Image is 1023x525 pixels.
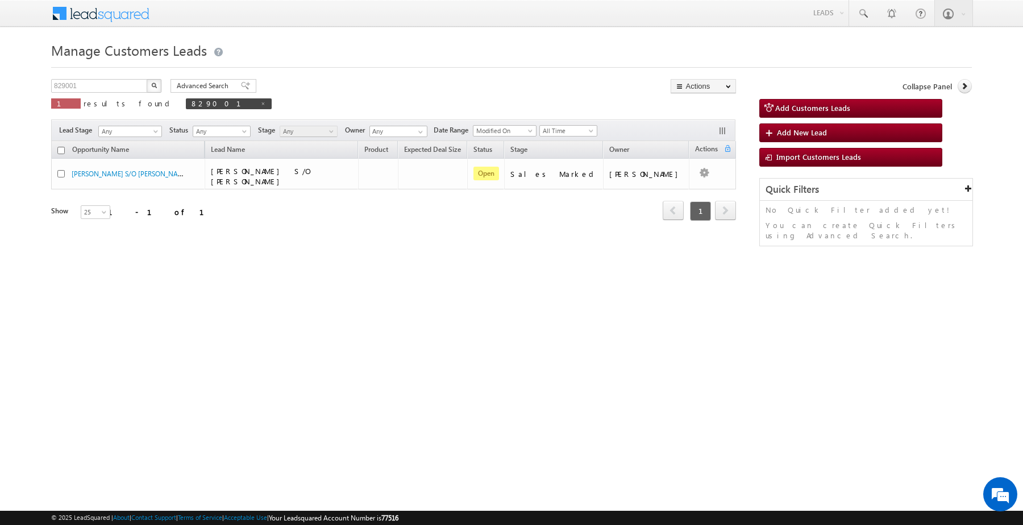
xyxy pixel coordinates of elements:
[177,81,232,91] span: Advanced Search
[609,169,684,179] div: [PERSON_NAME]
[468,143,498,158] a: Status
[280,126,338,137] a: Any
[760,179,972,201] div: Quick Filters
[81,207,111,217] span: 25
[131,514,176,521] a: Contact Support
[269,514,398,522] span: Your Leadsquared Account Number is
[412,126,426,138] a: Show All Items
[690,201,711,221] span: 1
[178,514,222,521] a: Terms of Service
[903,81,952,92] span: Collapse Panel
[280,126,334,137] span: Any
[671,79,736,93] button: Actions
[345,125,369,135] span: Owner
[193,126,251,137] a: Any
[59,125,97,135] span: Lead Stage
[51,41,207,59] span: Manage Customers Leads
[224,514,267,521] a: Acceptable Use
[473,126,533,136] span: Modified On
[540,126,594,136] span: All Time
[51,512,398,523] span: © 2025 LeadSquared | | | | |
[81,205,110,219] a: 25
[434,125,473,135] span: Date Range
[84,98,174,108] span: results found
[663,202,684,220] a: prev
[689,143,723,158] span: Actions
[51,206,72,216] div: Show
[398,143,467,158] a: Expected Deal Size
[99,126,158,137] span: Any
[510,145,527,154] span: Stage
[715,202,736,220] a: next
[663,201,684,220] span: prev
[192,98,255,108] span: 829001
[473,167,499,180] span: Open
[205,143,251,158] span: Lead Name
[98,126,162,137] a: Any
[211,166,308,186] span: [PERSON_NAME] S/O [PERSON_NAME]
[539,125,597,137] a: All Time
[510,169,598,179] div: Sales Marked
[715,201,736,220] span: next
[169,125,193,135] span: Status
[151,82,157,88] img: Search
[609,145,629,154] span: Owner
[113,514,130,521] a: About
[776,152,861,162] span: Import Customers Leads
[775,103,850,113] span: Add Customers Leads
[369,126,427,137] input: Type to Search
[108,205,218,218] div: 1 - 1 of 1
[766,205,967,215] p: No Quick Filter added yet!
[473,125,537,137] a: Modified On
[57,98,75,108] span: 1
[193,126,247,137] span: Any
[72,168,246,178] a: [PERSON_NAME] S/O [PERSON_NAME] - Customers Leads
[505,143,533,158] a: Stage
[777,127,827,137] span: Add New Lead
[766,220,967,241] p: You can create Quick Filters using Advanced Search.
[258,125,280,135] span: Stage
[364,145,388,154] span: Product
[381,514,398,522] span: 77516
[404,145,461,154] span: Expected Deal Size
